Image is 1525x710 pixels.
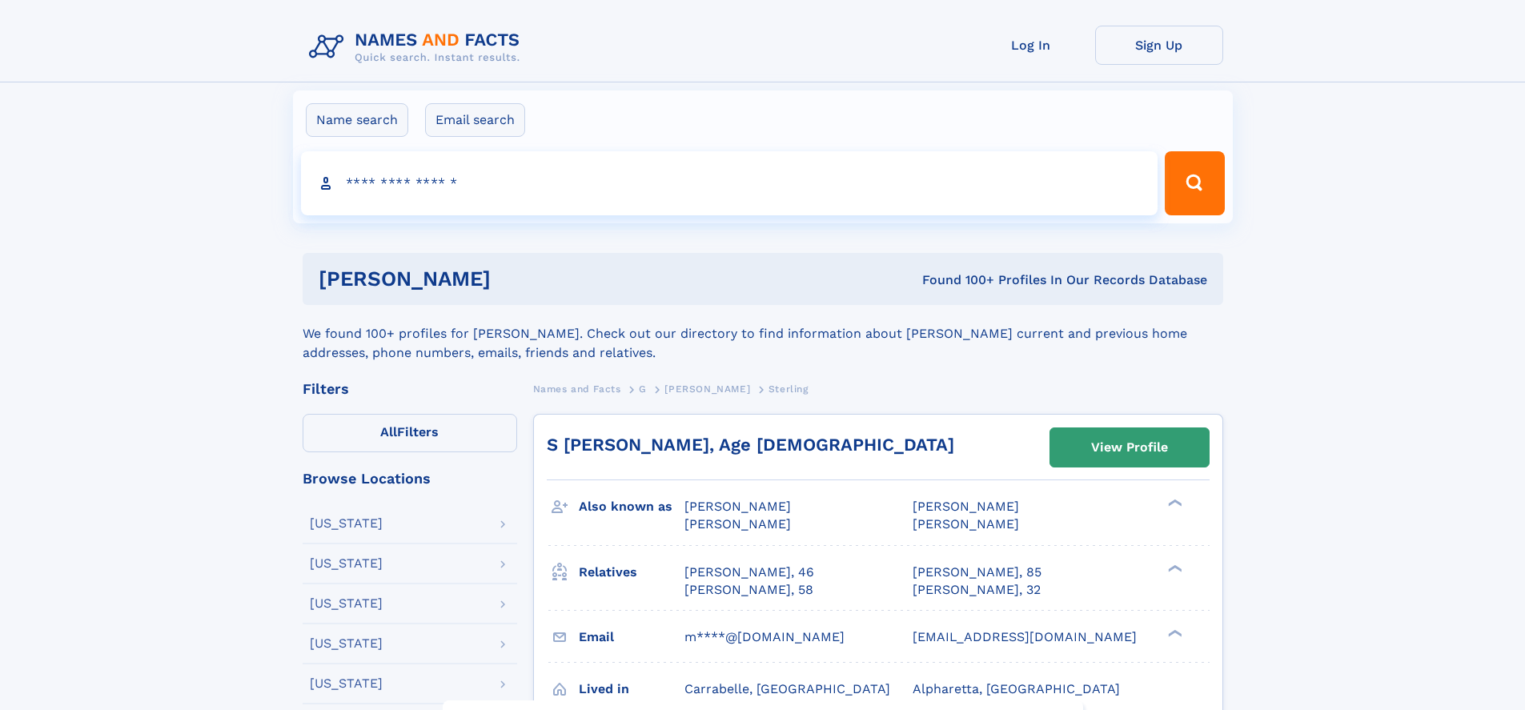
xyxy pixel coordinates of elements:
span: All [380,424,397,439]
a: [PERSON_NAME] [664,379,750,399]
div: We found 100+ profiles for [PERSON_NAME]. Check out our directory to find information about [PERS... [303,305,1223,363]
a: [PERSON_NAME], 32 [913,581,1041,599]
h3: Email [579,624,684,651]
div: View Profile [1091,429,1168,466]
div: [US_STATE] [310,597,383,610]
a: Names and Facts [533,379,621,399]
div: [US_STATE] [310,557,383,570]
input: search input [301,151,1158,215]
span: Carrabelle, [GEOGRAPHIC_DATA] [684,681,890,696]
div: ❯ [1164,628,1183,638]
div: [US_STATE] [310,637,383,650]
button: Search Button [1165,151,1224,215]
a: [PERSON_NAME], 85 [913,564,1041,581]
a: G [639,379,647,399]
span: Alpharetta, [GEOGRAPHIC_DATA] [913,681,1120,696]
span: [PERSON_NAME] [664,383,750,395]
span: [EMAIL_ADDRESS][DOMAIN_NAME] [913,629,1137,644]
a: [PERSON_NAME], 46 [684,564,814,581]
span: [PERSON_NAME] [913,516,1019,531]
div: [US_STATE] [310,677,383,690]
a: Sign Up [1095,26,1223,65]
div: Browse Locations [303,471,517,486]
a: S [PERSON_NAME], Age [DEMOGRAPHIC_DATA] [547,435,954,455]
label: Name search [306,103,408,137]
span: G [639,383,647,395]
h3: Also known as [579,493,684,520]
h1: [PERSON_NAME] [319,269,707,289]
h3: Lived in [579,676,684,703]
div: ❯ [1164,498,1183,508]
label: Filters [303,414,517,452]
a: Log In [967,26,1095,65]
a: View Profile [1050,428,1209,467]
img: Logo Names and Facts [303,26,533,69]
span: [PERSON_NAME] [913,499,1019,514]
span: [PERSON_NAME] [684,499,791,514]
div: Filters [303,382,517,396]
div: Found 100+ Profiles In Our Records Database [706,271,1207,289]
span: Sterling [769,383,809,395]
div: ❯ [1164,563,1183,573]
h3: Relatives [579,559,684,586]
div: [US_STATE] [310,517,383,530]
span: [PERSON_NAME] [684,516,791,531]
label: Email search [425,103,525,137]
a: [PERSON_NAME], 58 [684,581,813,599]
